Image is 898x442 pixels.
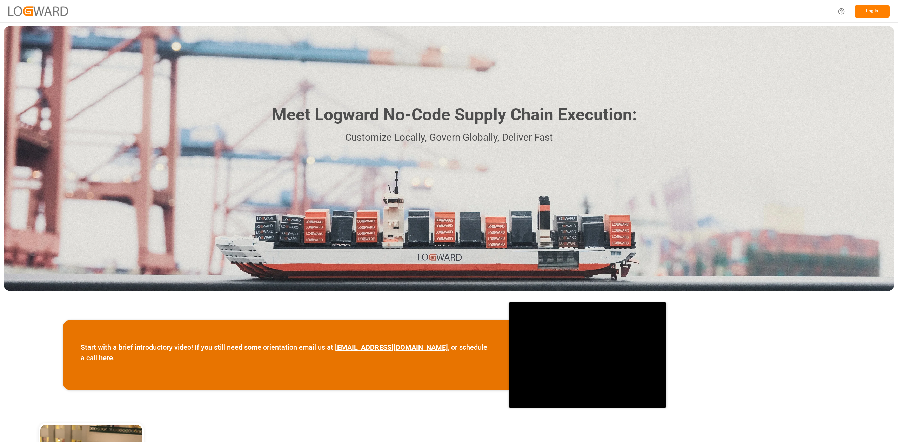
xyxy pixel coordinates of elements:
button: Help Center [833,4,849,19]
a: [EMAIL_ADDRESS][DOMAIN_NAME] [335,343,448,351]
p: Customize Locally, Govern Globally, Deliver Fast [261,130,637,146]
button: Log In [855,5,890,18]
img: Logward_new_orange.png [8,6,68,16]
a: here [99,354,113,362]
h1: Meet Logward No-Code Supply Chain Execution: [272,102,637,127]
p: Start with a brief introductory video! If you still need some orientation email us at , or schedu... [81,342,491,363]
